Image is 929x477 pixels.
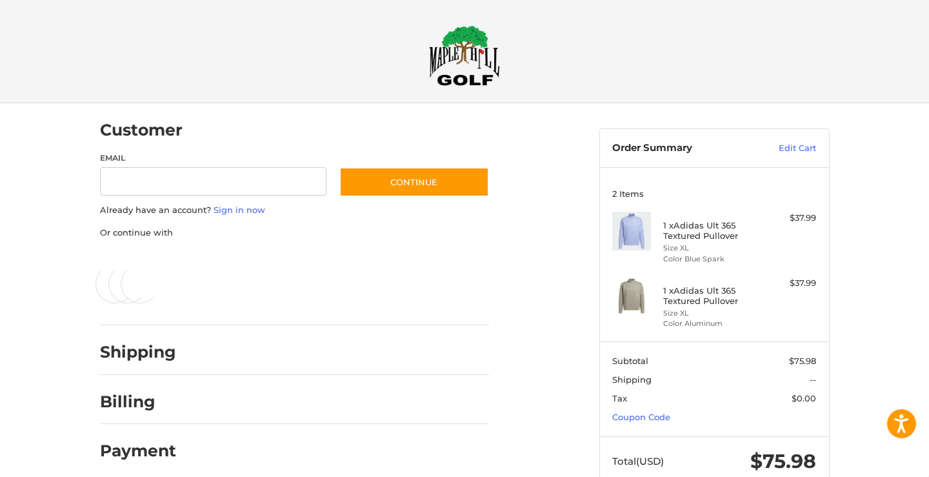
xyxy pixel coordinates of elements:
[751,142,816,155] a: Edit Cart
[429,25,500,86] img: Maple Hill Golf
[612,188,816,199] h3: 2 Items
[100,227,489,239] p: Or continue with
[100,204,489,217] p: Already have an account?
[750,449,816,473] span: $75.98
[663,318,762,329] li: Color Aluminum
[100,392,175,412] h2: Billing
[663,243,762,254] li: Size XL
[789,356,816,366] span: $75.98
[100,120,183,140] h2: Customer
[612,374,652,385] span: Shipping
[13,421,153,464] iframe: Gorgias live chat messenger
[339,167,489,197] button: Continue
[612,142,751,155] h3: Order Summary
[612,412,670,422] a: Coupon Code
[663,308,762,319] li: Size XL
[663,285,762,307] h4: 1 x Adidas Ult 365 Textured Pullover
[612,356,648,366] span: Subtotal
[100,152,327,164] label: Email
[765,277,816,290] div: $37.99
[214,205,265,215] a: Sign in now
[810,374,816,385] span: --
[100,342,176,362] h2: Shipping
[663,254,762,265] li: Color Blue Spark
[765,212,816,225] div: $37.99
[663,220,762,241] h4: 1 x Adidas Ult 365 Textured Pullover
[792,393,816,403] span: $0.00
[612,393,627,403] span: Tax
[612,455,664,467] span: Total (USD)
